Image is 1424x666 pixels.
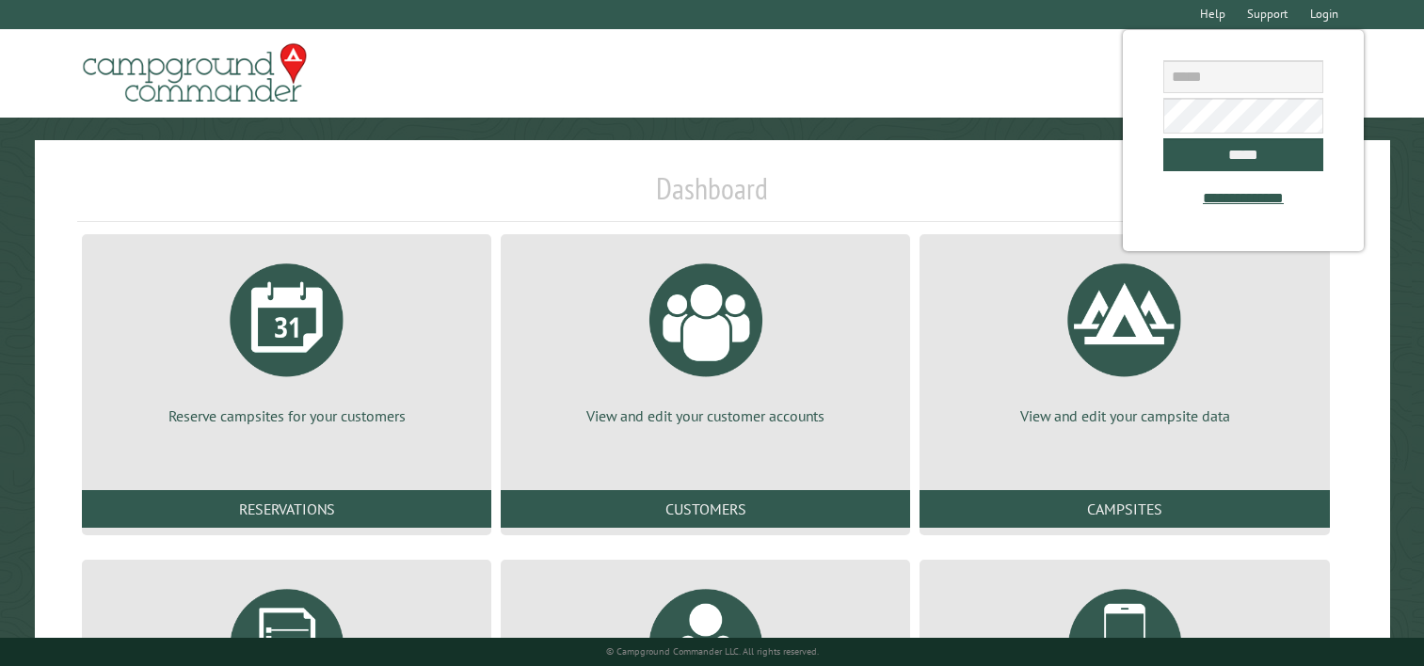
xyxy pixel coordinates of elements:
img: Campground Commander [77,37,312,110]
a: View and edit your campsite data [942,249,1306,426]
a: Reserve campsites for your customers [104,249,469,426]
p: View and edit your campsite data [942,405,1306,426]
a: Campsites [920,490,1329,528]
h1: Dashboard [77,170,1347,222]
p: Reserve campsites for your customers [104,405,469,426]
a: View and edit your customer accounts [523,249,888,426]
a: Customers [501,490,910,528]
p: View and edit your customer accounts [523,405,888,426]
small: © Campground Commander LLC. All rights reserved. [606,645,819,658]
a: Reservations [82,490,491,528]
